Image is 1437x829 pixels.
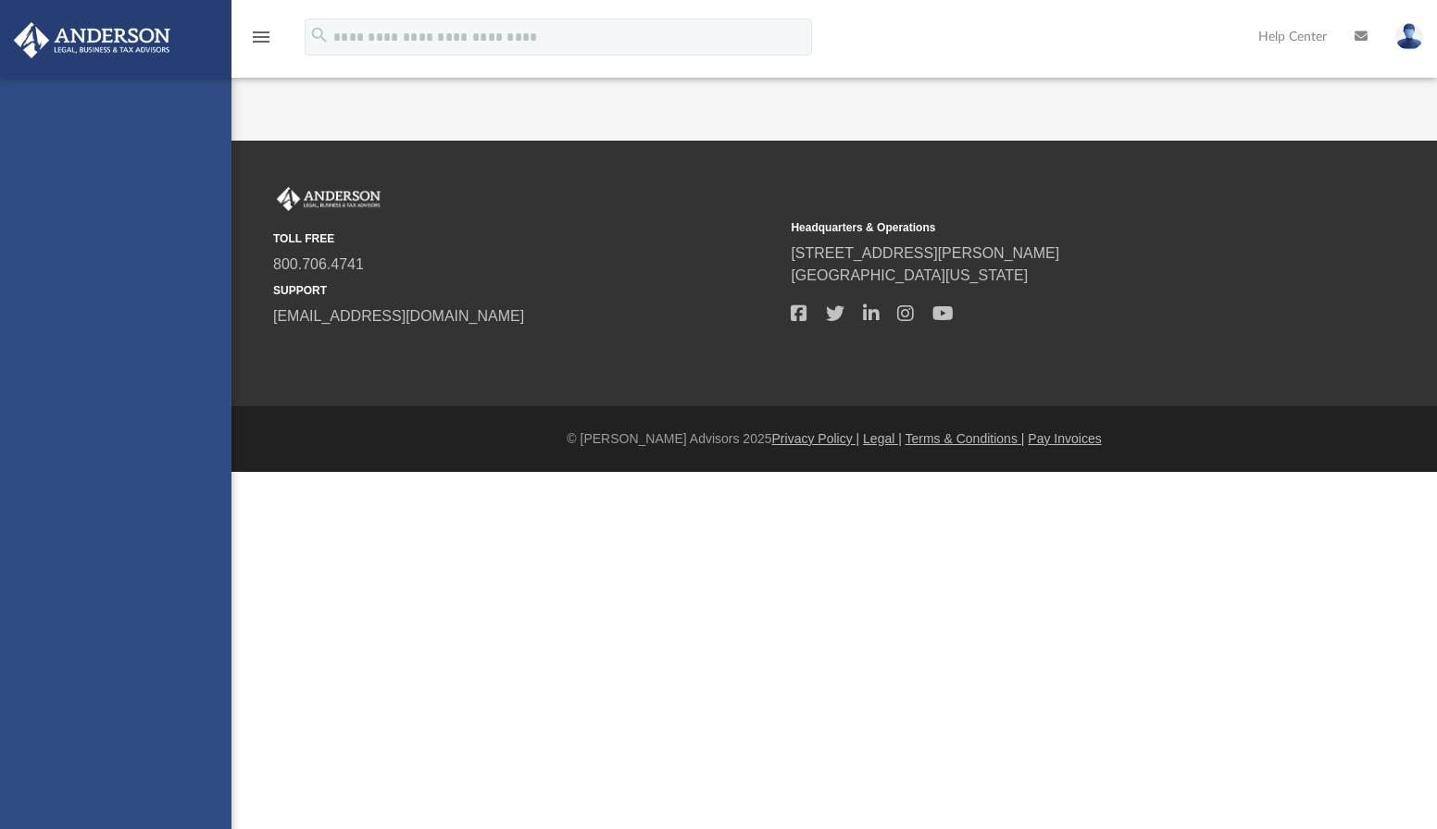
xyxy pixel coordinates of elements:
a: Pay Invoices [1028,431,1101,446]
a: [STREET_ADDRESS][PERSON_NAME] [791,245,1059,261]
a: 800.706.4741 [273,256,364,272]
img: User Pic [1395,23,1423,50]
img: Anderson Advisors Platinum Portal [8,22,176,58]
i: menu [250,26,272,48]
a: [GEOGRAPHIC_DATA][US_STATE] [791,267,1028,283]
div: © [PERSON_NAME] Advisors 2025 [231,429,1437,449]
a: Legal | [863,431,902,446]
small: SUPPORT [273,282,778,299]
a: Privacy Policy | [772,431,860,446]
small: Headquarters & Operations [791,219,1295,236]
i: search [309,25,330,45]
img: Anderson Advisors Platinum Portal [273,187,384,211]
small: TOLL FREE [273,230,778,247]
a: [EMAIL_ADDRESS][DOMAIN_NAME] [273,308,524,324]
a: Terms & Conditions | [906,431,1025,446]
a: menu [250,35,272,48]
